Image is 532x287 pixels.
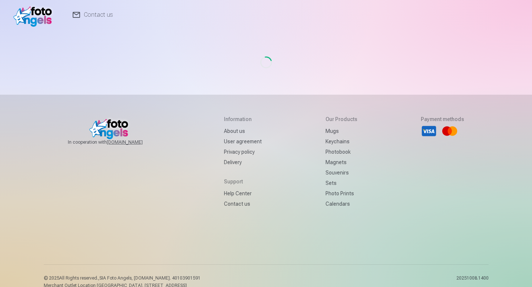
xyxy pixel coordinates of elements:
a: Help Center [224,188,262,199]
h5: Information [224,115,262,123]
a: Sets [326,178,357,188]
span: SIA Foto Angels, [DOMAIN_NAME]. 40103901591 [99,275,201,281]
a: Delivery [224,157,262,167]
a: Keychains [326,136,357,147]
a: Mugs [326,126,357,136]
a: Photo prints [326,188,357,199]
a: Photobook [326,147,357,157]
h5: Payment methods [421,115,464,123]
span: In cooperation with [68,139,161,145]
a: About us [224,126,262,136]
a: Privacy policy [224,147,262,157]
a: [DOMAIN_NAME] [107,139,161,145]
li: Visa [421,123,437,139]
a: User agreement [224,136,262,147]
img: /v1 [13,3,56,27]
a: Calendars [326,199,357,209]
h5: Our products [326,115,357,123]
li: Mastercard [442,123,458,139]
a: Magnets [326,157,357,167]
h5: Support [224,178,262,185]
p: © 2025 All Rights reserved. , [44,275,201,281]
a: Contact us [224,199,262,209]
a: Souvenirs [326,167,357,178]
